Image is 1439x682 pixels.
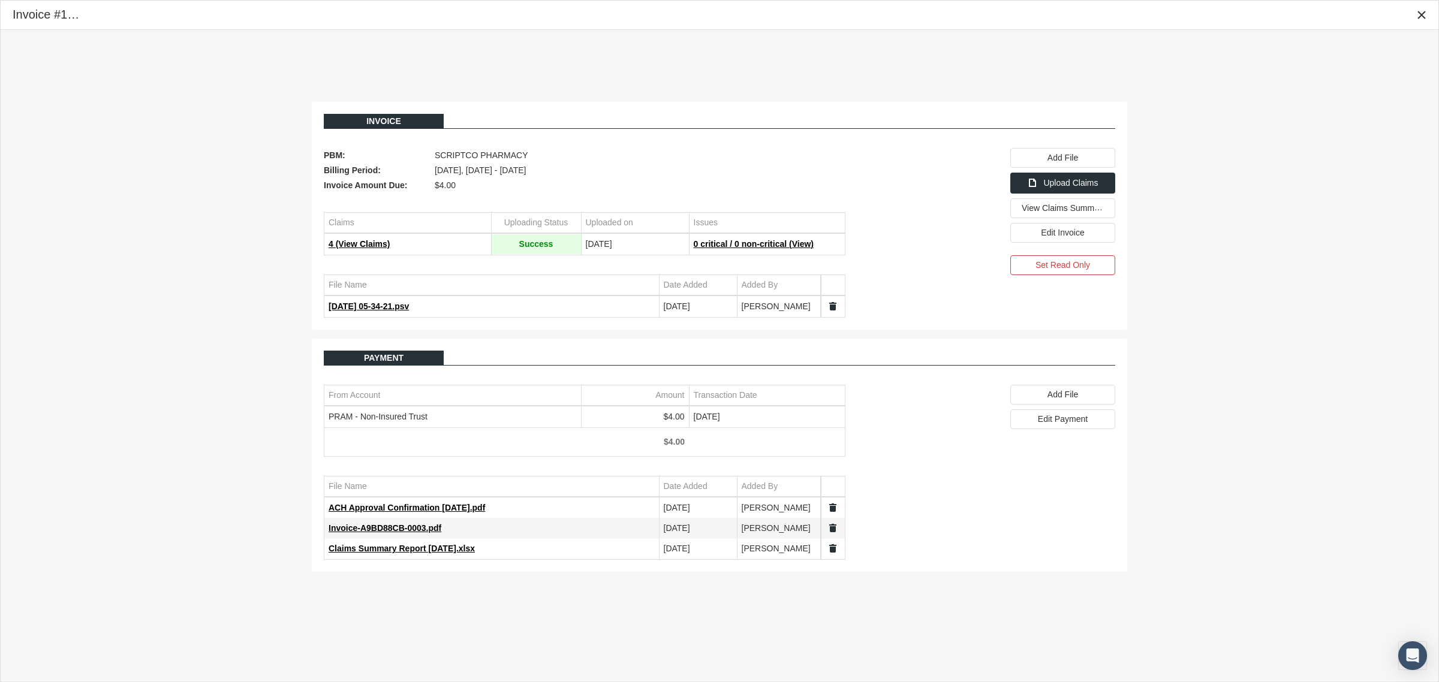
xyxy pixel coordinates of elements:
span: SCRIPTCO PHARMACY [435,148,528,163]
td: Column File Name [324,476,659,497]
div: Added By [742,481,778,492]
span: PBM: [324,148,429,163]
td: $4.00 [581,407,689,427]
td: Column Issues [689,213,845,233]
span: Billing Period: [324,163,429,178]
span: 4 (View Claims) [329,239,390,249]
td: Column Uploading Status [491,213,581,233]
div: Upload Claims [1010,173,1115,194]
div: View Claims Summary [1010,198,1115,218]
span: Invoice [366,116,401,126]
div: Close [1411,4,1432,26]
div: File Name [329,481,367,492]
span: Invoice Amount Due: [324,178,429,193]
div: Amount [655,390,684,401]
td: Column Date Added [659,476,737,497]
td: Column Transaction Date [689,385,845,406]
td: Column From Account [324,385,581,406]
div: Edit Payment [1010,409,1115,429]
div: Edit Invoice [1010,223,1115,243]
span: Add File [1047,390,1078,399]
div: Date Added [664,279,708,291]
div: Set Read Only [1010,255,1115,275]
td: [DATE] [659,297,737,317]
span: Claims Summary Report [DATE].xlsx [329,544,475,553]
div: Uploading Status [504,217,568,228]
div: Date Added [664,481,708,492]
td: PRAM - Non-Insured Trust [324,407,581,427]
span: Payment [364,353,404,363]
span: ACH Approval Confirmation [DATE].pdf [329,503,485,512]
td: [DATE] [659,518,737,539]
td: Success [491,234,581,255]
div: Add File [1010,148,1115,168]
td: [DATE] [689,407,845,427]
span: [DATE], [DATE] - [DATE] [435,163,526,178]
div: Data grid [324,385,845,457]
td: [DATE] [659,539,737,559]
div: Claims [329,217,354,228]
td: Column Amount [581,385,689,406]
td: [PERSON_NAME] [737,498,821,518]
td: Column Added By [737,275,821,295]
span: Set Read Only [1035,260,1090,270]
div: $4.00 [585,436,685,448]
span: 0 critical / 0 non-critical (View) [694,239,814,249]
div: Transaction Date [694,390,757,401]
a: Split [827,301,838,312]
div: Invoice #184 [13,7,80,23]
div: Uploaded on [586,217,633,228]
a: Split [827,523,838,533]
td: [DATE] [581,234,689,255]
td: Column Uploaded on [581,213,689,233]
td: [PERSON_NAME] [737,518,821,539]
div: Added By [742,279,778,291]
td: [PERSON_NAME] [737,297,821,317]
td: Column Added By [737,476,821,497]
span: $4.00 [435,178,456,193]
div: From Account [329,390,380,401]
td: Column File Name [324,275,659,295]
div: Issues [694,217,718,228]
a: Split [827,502,838,513]
div: Add File [1010,385,1115,405]
span: Add File [1047,153,1078,162]
td: Column Claims [324,213,491,233]
span: View Claims Summary [1022,203,1106,213]
span: Edit Invoice [1041,228,1084,237]
td: [DATE] [659,498,737,518]
div: Data grid [324,476,845,560]
td: Column Date Added [659,275,737,295]
div: Data grid [324,212,845,255]
div: Data grid [324,274,845,318]
span: [DATE] 05-34-21.psv [329,301,409,311]
div: Open Intercom Messenger [1398,641,1427,670]
td: [PERSON_NAME] [737,539,821,559]
span: Invoice-A9BD88CB-0003.pdf [329,523,441,533]
div: File Name [329,279,367,291]
span: Upload Claims [1043,178,1098,188]
a: Split [827,543,838,554]
span: Edit Payment [1038,414,1088,424]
